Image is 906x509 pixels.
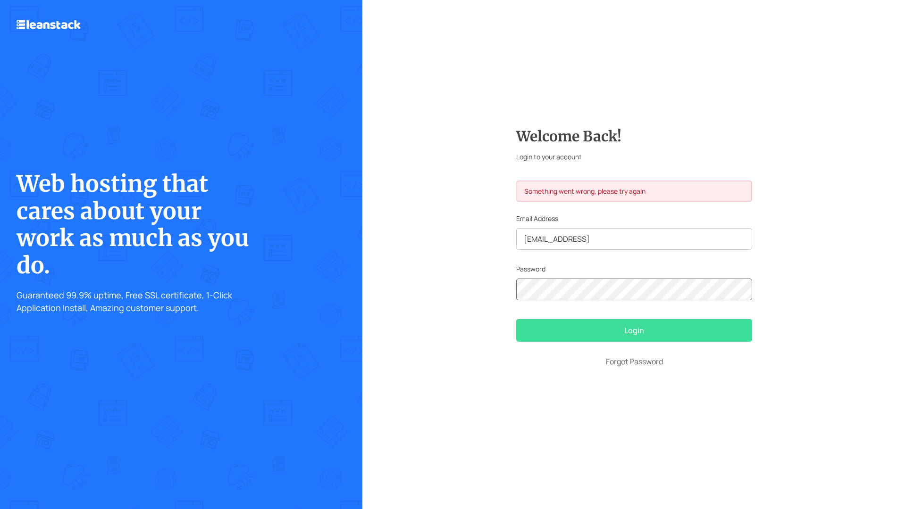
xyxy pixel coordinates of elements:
span: Something went wrong, please try again [524,187,646,196]
a: Forgot Password [516,356,752,367]
h3: Welcome Back! [516,128,752,145]
label: Password [516,264,545,274]
label: Email Address [516,213,558,223]
button: Login [516,319,752,342]
p: Guaranteed 99.9% uptime, Free SSL certificate, 1-Click Application Install, Amazing customer supp... [17,289,260,314]
h1: Web hosting that cares about your work as much as you do. [17,171,260,279]
p: Login to your account [516,152,752,162]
